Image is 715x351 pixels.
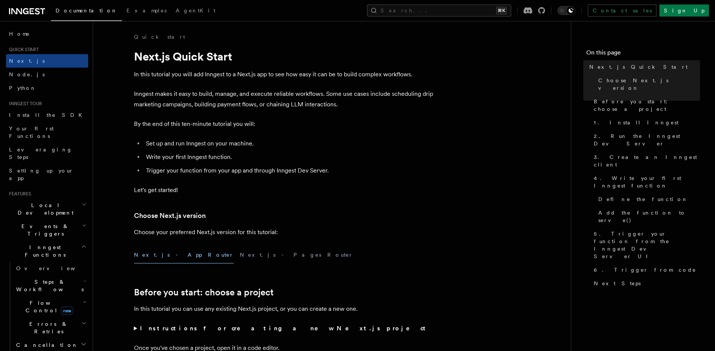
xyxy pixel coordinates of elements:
[594,230,700,260] span: 5. Trigger your function from the Inngest Dev Server UI
[591,116,700,129] a: 1. Install Inngest
[134,304,434,314] p: In this tutorial you can use any existing Next.js project, or you can create a new one.
[134,210,206,221] a: Choose Next.js version
[591,150,700,171] a: 3. Create an Inngest client
[134,227,434,238] p: Choose your preferred Next.js version for this tutorial:
[6,219,88,241] button: Events & Triggers
[6,241,88,262] button: Inngest Functions
[9,58,45,64] span: Next.js
[591,227,700,263] a: 5. Trigger your function from the Inngest Dev Server UI
[594,280,641,287] span: Next Steps
[9,30,30,38] span: Home
[595,192,700,206] a: Define the function
[594,98,700,113] span: Before you start: choose a project
[586,48,700,60] h4: On this page
[134,119,434,129] p: By the end of this ten-minute tutorial you will:
[13,320,81,335] span: Errors & Retries
[134,247,234,263] button: Next.js - App Router
[594,119,679,126] span: 1. Install Inngest
[9,147,72,160] span: Leveraging Steps
[6,143,88,164] a: Leveraging Steps
[591,171,700,192] a: 4. Write your first Inngest function
[140,325,429,332] strong: Instructions for creating a new Next.js project
[144,138,434,149] li: Set up and run Inngest on your machine.
[586,60,700,74] a: Next.js Quick Start
[134,185,434,195] p: Let's get started!
[176,8,215,14] span: AgentKit
[6,191,31,197] span: Features
[171,2,220,20] a: AgentKit
[6,164,88,185] a: Setting up your app
[591,95,700,116] a: Before you start: choose a project
[594,266,696,274] span: 6. Trigger from code
[134,33,185,41] a: Quick start
[61,307,73,315] span: new
[6,108,88,122] a: Install the SDK
[16,265,93,271] span: Overview
[13,341,78,349] span: Cancellation
[13,275,88,296] button: Steps & Workflows
[9,126,54,139] span: Your first Functions
[56,8,117,14] span: Documentation
[6,27,88,41] a: Home
[6,54,88,68] a: Next.js
[13,278,84,293] span: Steps & Workflows
[595,206,700,227] a: Add the function to serve()
[144,165,434,176] li: Trigger your function from your app and through Inngest Dev Server.
[6,198,88,219] button: Local Development
[9,168,74,181] span: Setting up your app
[13,262,88,275] a: Overview
[134,50,434,63] h1: Next.js Quick Start
[591,277,700,290] a: Next Steps
[589,63,688,71] span: Next.js Quick Start
[594,153,700,168] span: 3. Create an Inngest client
[6,47,39,53] span: Quick start
[134,89,434,110] p: Inngest makes it easy to build, manage, and execute reliable workflows. Some use cases include sc...
[591,129,700,150] a: 2. Run the Inngest Dev Server
[598,195,688,203] span: Define the function
[134,69,434,80] p: In this tutorial you will add Inngest to a Next.js app to see how easy it can be to build complex...
[6,244,81,259] span: Inngest Functions
[598,77,700,92] span: Choose Next.js version
[9,71,45,77] span: Node.js
[588,5,656,17] a: Contact sales
[13,317,88,338] button: Errors & Retries
[598,209,700,224] span: Add the function to serve()
[9,112,87,118] span: Install the SDK
[122,2,171,20] a: Examples
[595,74,700,95] a: Choose Next.js version
[594,132,700,147] span: 2. Run the Inngest Dev Server
[6,101,42,107] span: Inngest tour
[126,8,167,14] span: Examples
[594,174,700,189] span: 4. Write your first Inngest function
[6,81,88,95] a: Python
[240,247,353,263] button: Next.js - Pages Router
[367,5,511,17] button: Search...⌘K
[13,296,88,317] button: Flow Controlnew
[659,5,709,17] a: Sign Up
[6,122,88,143] a: Your first Functions
[51,2,122,21] a: Documentation
[144,152,434,162] li: Write your first Inngest function.
[6,201,82,216] span: Local Development
[6,222,82,238] span: Events & Triggers
[13,299,83,314] span: Flow Control
[134,287,274,298] a: Before you start: choose a project
[6,68,88,81] a: Node.js
[496,7,507,14] kbd: ⌘K
[134,323,434,334] summary: Instructions for creating a new Next.js project
[557,6,575,15] button: Toggle dark mode
[9,85,36,91] span: Python
[591,263,700,277] a: 6. Trigger from code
